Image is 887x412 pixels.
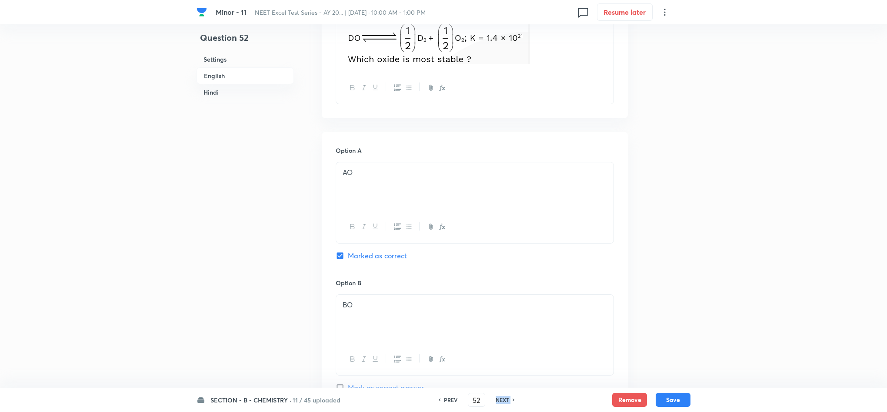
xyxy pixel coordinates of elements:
h6: Option B [336,278,614,287]
h4: Question 52 [197,31,294,51]
span: NEET Excel Test Series - AY 20... | [DATE] · 10:00 AM - 1:00 PM [255,8,426,16]
h6: NEXT [496,396,509,404]
a: Company Logo [197,7,209,17]
h6: English [197,67,294,84]
span: Minor - 11 [216,7,246,16]
h6: SECTION - B - CHEMISTRY · [210,396,291,405]
h6: 11 / 45 uploaded [293,396,340,405]
h6: Settings [197,51,294,67]
img: Company Logo [197,7,207,17]
h6: PREV [444,396,457,404]
p: AO [343,168,607,178]
span: Mark as correct answer [348,382,424,393]
button: Remove [612,393,647,407]
button: Resume later [597,3,653,21]
p: BO [343,300,607,310]
button: Save [656,393,690,407]
span: Marked as correct [348,250,407,261]
h6: Hindi [197,84,294,100]
h6: Option A [336,146,614,155]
